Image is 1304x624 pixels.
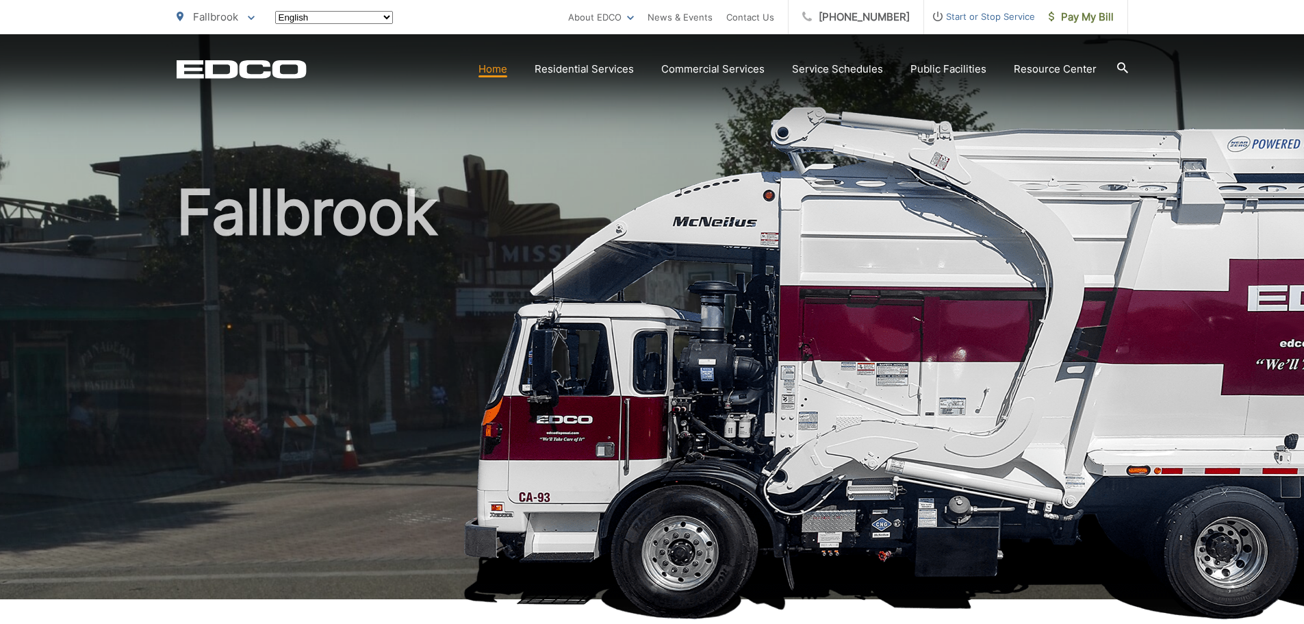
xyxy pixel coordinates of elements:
[648,9,713,25] a: News & Events
[478,61,507,77] a: Home
[661,61,765,77] a: Commercial Services
[910,61,986,77] a: Public Facilities
[177,178,1128,612] h1: Fallbrook
[568,9,634,25] a: About EDCO
[792,61,883,77] a: Service Schedules
[535,61,634,77] a: Residential Services
[1014,61,1097,77] a: Resource Center
[726,9,774,25] a: Contact Us
[177,60,307,79] a: EDCD logo. Return to the homepage.
[193,10,238,23] span: Fallbrook
[275,11,393,24] select: Select a language
[1049,9,1114,25] span: Pay My Bill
